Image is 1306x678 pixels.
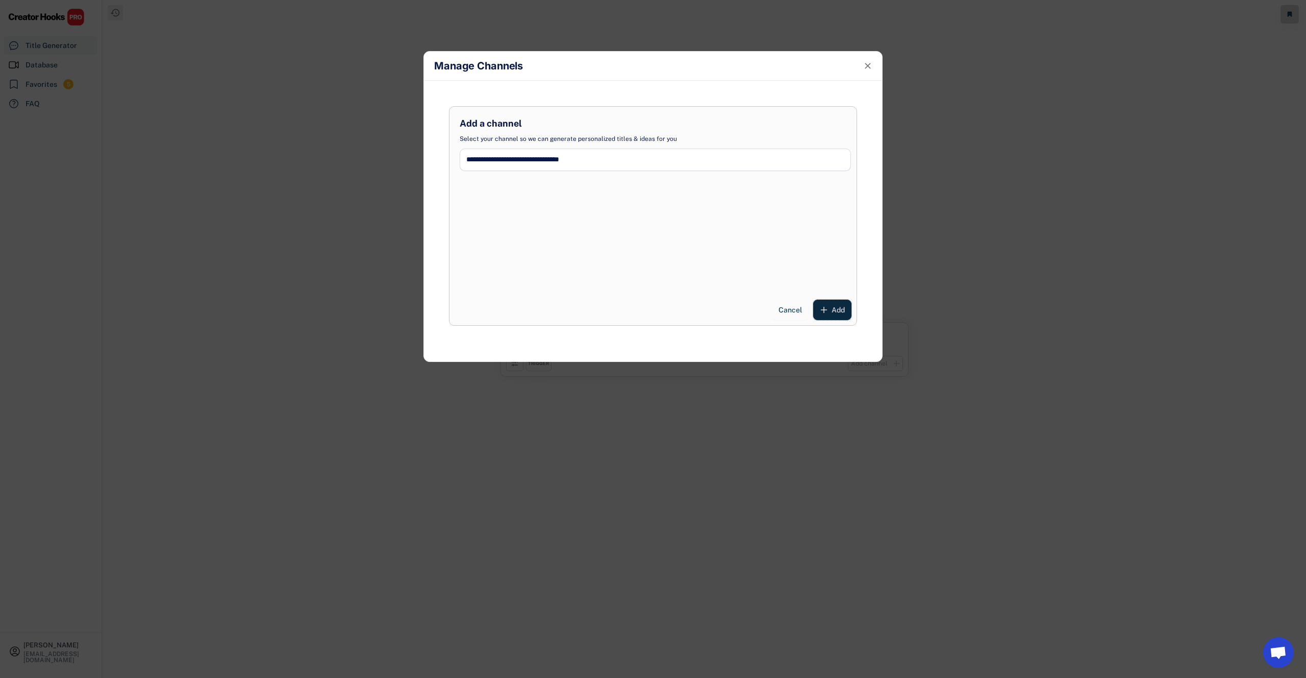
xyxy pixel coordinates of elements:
[1263,637,1294,668] a: Bate-papo aberto
[460,135,677,143] div: Select your channel so we can generate personalized titles & ideas for you
[813,300,851,320] button: Add
[772,300,808,320] button: Cancel
[434,60,860,72] h6: Manage Channels
[460,117,522,130] div: Add a channel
